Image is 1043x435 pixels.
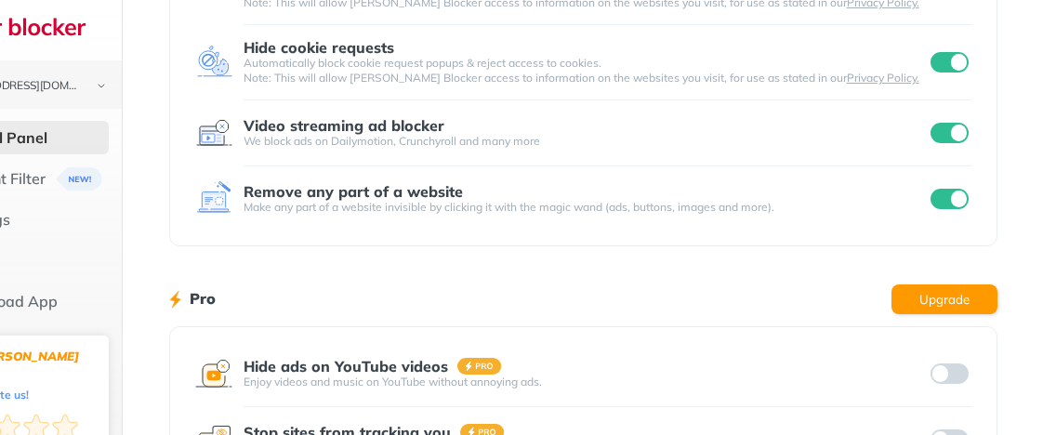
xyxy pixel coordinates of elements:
[891,284,997,314] button: Upgrade
[195,355,232,392] img: feature icon
[244,183,463,200] div: Remove any part of a website
[244,117,444,134] div: Video streaming ad blocker
[195,44,232,81] img: feature icon
[457,358,502,375] img: pro-badge.svg
[244,134,927,149] div: We block ads on Dailymotion, Crunchyroll and many more
[244,56,927,86] div: Automatically block cookie request popups & reject access to cookies. Note: This will allow [PERS...
[57,167,102,191] img: menuBanner.svg
[169,288,181,310] img: lighting bolt
[244,358,448,375] div: Hide ads on YouTube videos
[90,76,112,96] img: chevron-bottom-black.svg
[847,71,919,85] a: Privacy Policy.
[244,200,927,215] div: Make any part of a website invisible by clicking it with the magic wand (ads, buttons, images and...
[244,375,927,389] div: Enjoy videos and music on YouTube without annoying ads.
[195,180,232,217] img: feature icon
[195,114,232,152] img: feature icon
[190,286,216,310] h1: Pro
[244,39,394,56] div: Hide cookie requests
